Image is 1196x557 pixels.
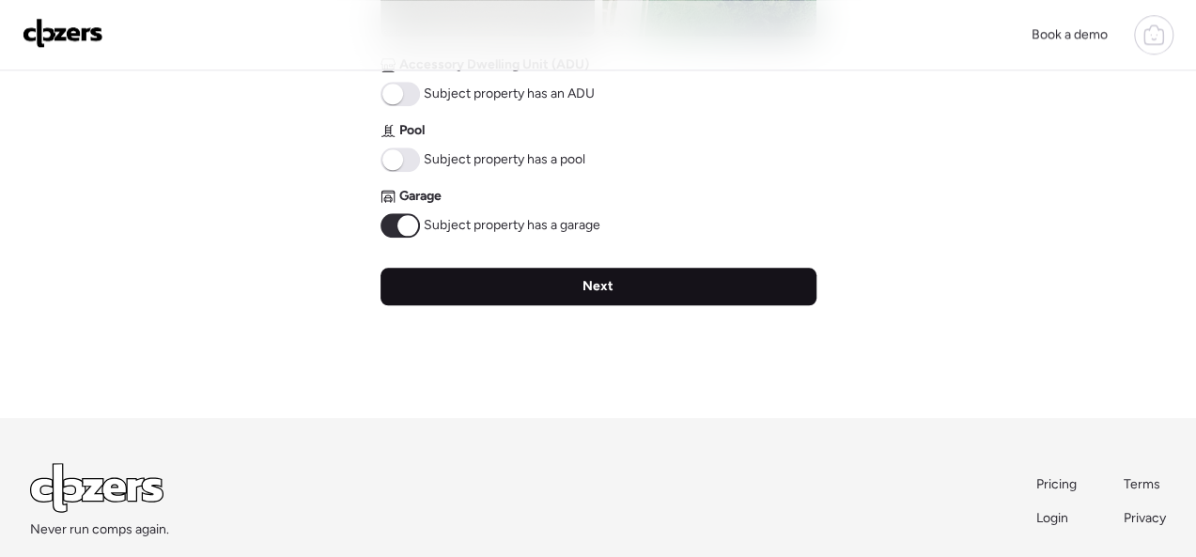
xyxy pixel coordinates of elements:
[1036,509,1079,528] a: Login
[1036,476,1077,492] span: Pricing
[30,520,169,539] span: Never run comps again.
[1124,476,1160,492] span: Terms
[1124,510,1166,526] span: Privacy
[1036,475,1079,494] a: Pricing
[1124,509,1166,528] a: Privacy
[399,121,425,140] span: Pool
[582,277,614,296] span: Next
[30,463,163,513] img: Logo Light
[1036,510,1068,526] span: Login
[424,85,595,103] span: Subject property has an ADU
[23,18,103,48] img: Logo
[1124,475,1166,494] a: Terms
[424,150,585,169] span: Subject property has a pool
[424,216,600,235] span: Subject property has a garage
[1032,26,1108,42] span: Book a demo
[399,187,442,206] span: Garage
